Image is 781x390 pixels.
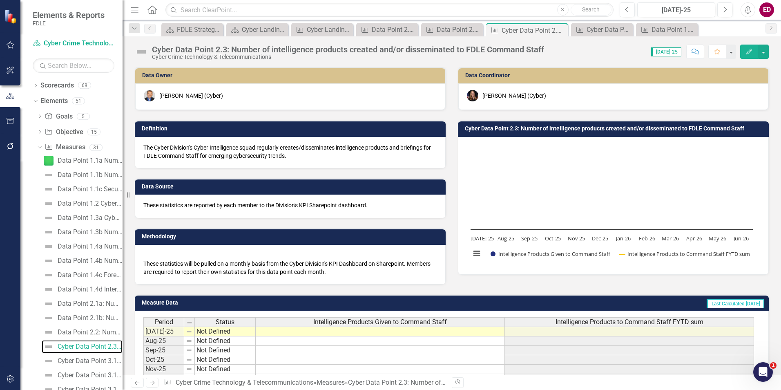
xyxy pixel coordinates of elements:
[313,318,447,326] span: Intelligence Products Given to Command Staff
[42,183,123,196] a: Data Point 1.1c Secure [US_STATE] Events
[640,5,712,15] div: [DATE]-25
[652,25,696,35] div: Data Point 1.4d Internal Training on Cyber Division Initiatives
[58,157,123,164] div: Data Point 1.1a Number of citizens trained (Secure [US_STATE])
[637,2,715,17] button: [DATE]-25
[143,143,437,160] p: The Cyber Division's Cyber Intelligence squad regularly creates/disseminates intelligence product...
[58,343,123,350] div: Cyber Data Point 2.3: Number of intelligence products created and/or disseminated to FDLE Command...
[423,25,481,35] a: Data Point 2.2: Number of Mobile Device Unlocks
[592,235,608,242] text: Dec-25
[733,235,749,242] text: Jun-26
[471,248,482,259] button: View chart menu, Chart
[44,199,54,208] img: Not Defined
[44,285,54,294] img: Not Defined
[58,372,123,379] div: Cyber Data Point 3.1b Intercepts : Number of completed high-quality intercept services provided t...
[571,4,611,16] button: Search
[44,327,54,337] img: Not Defined
[40,96,68,106] a: Elements
[143,336,184,346] td: Aug-25
[42,312,123,325] a: Data Point 2.1b: Number of intelligence products created and/or disseminated to partner agencies
[491,250,611,258] button: Show Intelligence Products Given to Command Staff
[42,254,123,267] a: Data Point 1.4b Number of Classes Supported- Providing Computer Labs
[58,200,123,207] div: Data Point 1.2 Cybersecurity Presentations
[42,226,123,239] a: Data Point 1.3b Number of Cyber Tabletop Exercises completed.
[465,72,764,78] h3: Data Coordinator
[502,25,566,36] div: Cyber Data Point 2.3: Number of intelligence products created and/or disseminated to FDLE Command...
[556,318,703,326] span: Intelligence Products to Command Staff FYTD sum
[45,112,72,121] a: Goals
[195,355,256,365] td: Not Defined
[686,235,702,242] text: Apr-26
[142,72,441,78] h3: Data Owner
[651,47,681,56] span: [DATE]-25
[58,229,123,236] div: Data Point 1.3b Number of Cyber Tabletop Exercises completed.
[58,300,123,307] div: Data Point 2.1a: Number of technologies researched/analyzed
[87,128,100,135] div: 15
[159,92,223,100] div: [PERSON_NAME] (Cyber)
[58,357,123,365] div: Cyber Data Point 3.1a TSCM : Number of TSCM requests completed
[89,144,103,151] div: 31
[44,270,54,280] img: Not Defined
[582,6,600,13] span: Search
[33,58,114,73] input: Search Below...
[44,213,54,223] img: Not Defined
[348,379,660,386] div: Cyber Data Point 2.3: Number of intelligence products created and/or disseminated to FDLE Command...
[58,243,123,250] div: Data Point 1.4a Number of ICAC Conference Attendees
[759,2,774,17] button: ED
[471,235,494,242] text: [DATE]-25
[195,336,256,346] td: Not Defined
[44,227,54,237] img: Not Defined
[33,20,105,27] small: FDLE
[44,299,54,309] img: Not Defined
[143,346,184,355] td: Sep-25
[707,299,764,308] span: Last Calculated [DATE]
[753,362,773,382] iframe: Intercom live chat
[615,235,631,242] text: Jan-26
[568,235,585,242] text: Nov-25
[42,369,123,382] a: Cyber Data Point 3.1b Intercepts : Number of completed high-quality intercept services provided t...
[58,171,123,179] div: Data Point 1.1b Number of website visits on the Secure [US_STATE] website
[42,340,123,353] a: Cyber Data Point 2.3: Number of intelligence products created and/or disseminated to FDLE Command...
[143,355,184,365] td: Oct-25
[186,338,192,344] img: 8DAGhfEEPCf229AAAAAElFTkSuQmCC
[152,54,544,60] div: Cyber Crime Technology & Telecommunications
[58,214,123,222] div: Data Point 1.3a Cybersecurity Collaboration
[498,235,514,242] text: Aug-25
[44,370,54,380] img: Not Defined
[177,25,221,35] div: FDLE Strategic Plan
[58,314,123,322] div: Data Point 2.1b: Number of intelligence products created and/or disseminated to partner agencies
[44,313,54,323] img: Not Defined
[33,10,105,20] span: Elements & Reports
[42,211,123,224] a: Data Point 1.3a Cybersecurity Collaboration
[573,25,631,35] a: Cyber Data Point 3.1c : Pathfinder
[195,346,256,355] td: Not Defined
[44,356,54,366] img: Not Defined
[143,251,437,276] p: These statistics will be pulled on a monthly basis from the Cyber Division's KPI Dashboard on Sha...
[195,365,256,374] td: Not Defined
[4,9,19,24] img: ClearPoint Strategy
[44,242,54,251] img: Not Defined
[155,318,173,326] span: Period
[44,170,54,180] img: Not Defined
[165,3,614,17] input: Search ClearPoint...
[142,184,442,190] h3: Data Source
[358,25,416,35] a: Data Point 2.1b: Number of intelligence products created and/or disseminated to partner agencies
[619,250,750,258] button: Show Intelligence Products to Command Staff FYTD sum
[164,378,446,388] div: » »
[662,235,679,242] text: Mar-26
[44,184,54,194] img: Not Defined
[466,143,760,266] div: Chart. Highcharts interactive chart.
[42,283,123,296] a: Data Point 1.4d Internal Training on Cyber Division Initiatives
[242,25,286,35] div: Cyber Landing Page
[135,45,148,58] img: Not Defined
[186,356,192,363] img: 8DAGhfEEPCf229AAAAAElFTkSuQmCC
[143,327,184,336] td: [DATE]-25
[152,45,544,54] div: Cyber Data Point 2.3: Number of intelligence products created and/or disseminated to FDLE Command...
[143,201,437,209] p: These statistics are reported by each member to the Division's KPI Sharepoint dashboard.
[144,90,155,101] img: David Crain
[186,347,192,354] img: 8DAGhfEEPCf229AAAAAElFTkSuQmCC
[78,82,91,89] div: 68
[482,92,546,100] div: [PERSON_NAME] (Cyber)
[44,156,54,166] img: Proceeding as Planned
[639,235,655,242] text: Feb-26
